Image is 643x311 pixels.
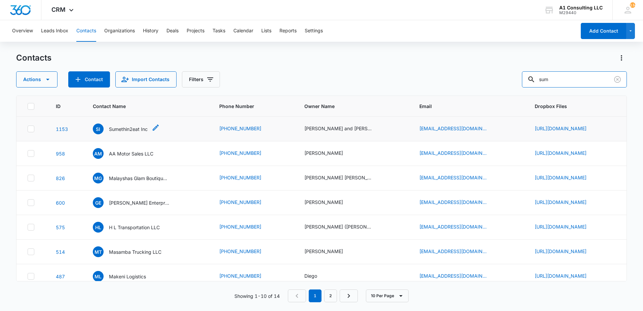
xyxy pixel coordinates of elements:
a: [EMAIL_ADDRESS][DOMAIN_NAME] [419,149,487,157]
p: Malayshas Glam Boutique Corp [109,175,169,182]
div: Owner Name - Andres Delgado - Select to Edit Field [304,248,355,256]
div: [PERSON_NAME] [304,248,343,255]
div: Dropbox Files - https://www.dropbox.com/sh/ygflze9hb2og5fg/AACGKTx3WeIty2Q_TOau42-Oa?dl=0 - Selec... [535,248,599,256]
button: Contacts [76,20,96,42]
button: Filters [182,71,220,88]
a: Navigate to contact details page for Makeni Logistics [56,274,65,279]
a: Navigate to contact details page for Sumethin2eat Inc [56,126,68,132]
a: [URL][DOMAIN_NAME] [535,248,587,254]
button: Lists [261,20,271,42]
span: Phone Number [219,103,288,110]
button: Calendar [233,20,253,42]
p: Sumethin2eat Inc [109,126,148,133]
a: Page 2 [324,289,337,302]
div: account id [559,10,603,15]
div: Owner Name - Doriana E Heredia Cuevas - Select to Edit Field [304,174,384,182]
p: H L Transportation LLC [109,224,160,231]
div: Email - diego.c5969@gmail.com - Select to Edit Field [419,272,499,280]
button: Organizations [104,20,135,42]
div: Phone Number - 862-668-8746 - Select to Edit Field [219,199,273,207]
div: [PERSON_NAME] [304,149,343,157]
span: MG [93,173,104,183]
a: Navigate to contact details page for Malayshas Glam Boutique Corp [56,175,65,181]
button: Tasks [213,20,225,42]
p: [PERSON_NAME] Enterprise LLC [109,199,169,206]
div: Dropbox Files - https://www.dropbox.com/sh/13hravqq3cea01q/AAC6mMI4SIiI2fXqXo4KuA9Xa?dl=0 - Selec... [535,199,599,207]
a: [URL][DOMAIN_NAME] [535,150,587,156]
div: Email - hltransportation01@gmail.com - Select to Edit Field [419,223,499,231]
button: Import Contacts [115,71,177,88]
a: Navigate to contact details page for Masamba Trucking LLC [56,249,65,255]
div: Contact Name - Masamba Trucking LLC - Select to Edit Field [93,246,174,257]
button: Actions [616,53,627,63]
button: Reports [279,20,297,42]
p: AA Motor Sales LLC [109,150,153,157]
a: [PHONE_NUMBER] [219,125,261,132]
a: [URL][DOMAIN_NAME] [535,199,587,205]
a: [EMAIL_ADDRESS][DOMAIN_NAME] [419,248,487,255]
div: Phone Number - 9083728528 - Select to Edit Field [219,149,273,158]
button: Projects [187,20,204,42]
a: Navigate to contact details page for H L Transportation LLC [56,224,65,230]
div: Phone Number - (862) 282-8826 - Select to Edit Field [219,223,273,231]
div: account name [559,5,603,10]
div: [PERSON_NAME] [PERSON_NAME] [304,174,372,181]
nav: Pagination [288,289,358,302]
a: [EMAIL_ADDRESS][DOMAIN_NAME] [419,223,487,230]
div: notifications count [630,2,635,8]
div: Owner Name - Diego - Select to Edit Field [304,272,329,280]
div: Contact Name - H L Transportation LLC - Select to Edit Field [93,222,172,233]
a: [URL][DOMAIN_NAME] [535,126,587,131]
span: SI [93,124,104,134]
div: Owner Name - Jonathan T Guerrero Jr - Select to Edit Field [304,199,355,207]
button: Add Contact [581,23,626,39]
h1: Contacts [16,53,51,63]
div: Contact Name - Malayshas Glam Boutique Corp - Select to Edit Field [93,173,182,183]
a: [EMAIL_ADDRESS][DOMAIN_NAME] [419,199,487,206]
span: HL [93,222,104,233]
button: History [143,20,158,42]
div: Diego [304,272,317,279]
p: Masamba Trucking LLC [109,248,161,255]
a: [EMAIL_ADDRESS][DOMAIN_NAME] [419,125,487,132]
div: Owner Name - Maximo Delossantos - Select to Edit Field [304,149,355,158]
a: [PHONE_NUMBER] [219,223,261,230]
a: [URL][DOMAIN_NAME] [535,224,587,230]
span: CRM [51,6,66,13]
div: Phone Number - 2675217111 - Select to Edit Field [219,174,273,182]
button: Add Contact [68,71,110,88]
p: Showing 1-10 of 14 [234,292,280,300]
div: Owner Name - Hansel Lopez (Felix Ortiz is contact) - Select to Edit Field [304,223,384,231]
div: Email - malayshasglam@gmail.com - Select to Edit Field [419,174,499,182]
input: Search Contacts [522,71,627,88]
button: Actions [16,71,58,88]
a: [PHONE_NUMBER] [219,248,261,255]
span: AM [93,148,104,159]
button: 10 Per Page [366,289,409,302]
div: [PERSON_NAME] [304,199,343,206]
div: Contact Name - Guerrero Enterprise LLC - Select to Edit Field [93,197,182,208]
em: 1 [309,289,321,302]
div: Email - vanharper1124@gmail.com - Select to Edit Field [419,125,499,133]
a: Next Page [340,289,358,302]
span: ML [93,271,104,282]
div: Owner Name - Van Harper and Janief Q Bland - Select to Edit Field [304,125,384,133]
div: Email - laramichel92@gmail.com - Select to Edit Field [419,248,499,256]
span: 134 [630,2,635,8]
button: Overview [12,20,33,42]
div: Dropbox Files - https://www.dropbox.com/sh/lawbctweggdi10h/AAD_dgCOXig4JuoAvX6xjzmYa?dl=0 - Selec... [535,272,599,280]
a: [PHONE_NUMBER] [219,149,261,157]
a: [PHONE_NUMBER] [219,272,261,279]
button: Leads Inbox [41,20,68,42]
div: Dropbox Files - https://www.dropbox.com/scl/fo/4ux70kditfughwd5qx7jt/AINCAzqGoX5pv81JY3EyTCw?rlke... [535,174,599,182]
a: [URL][DOMAIN_NAME] [535,273,587,279]
a: [PHONE_NUMBER] [219,174,261,181]
a: [URL][DOMAIN_NAME] [535,175,587,180]
span: Contact Name [93,103,194,110]
a: Navigate to contact details page for AA Motor Sales LLC [56,151,65,157]
div: Contact Name - Sumethin2eat Inc - Select to Edit Field [93,124,160,134]
div: Dropbox Files - https://www.dropbox.com/sh/j5upzcvg676vepz/AAAahe3pKAvTijNc_HQ3hAQJa?dl=0 - Selec... [535,223,599,231]
a: [PHONE_NUMBER] [219,199,261,206]
div: Phone Number - 7867256549 - Select to Edit Field [219,248,273,256]
div: Contact Name - Makeni Logistics - Select to Edit Field [93,271,158,282]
